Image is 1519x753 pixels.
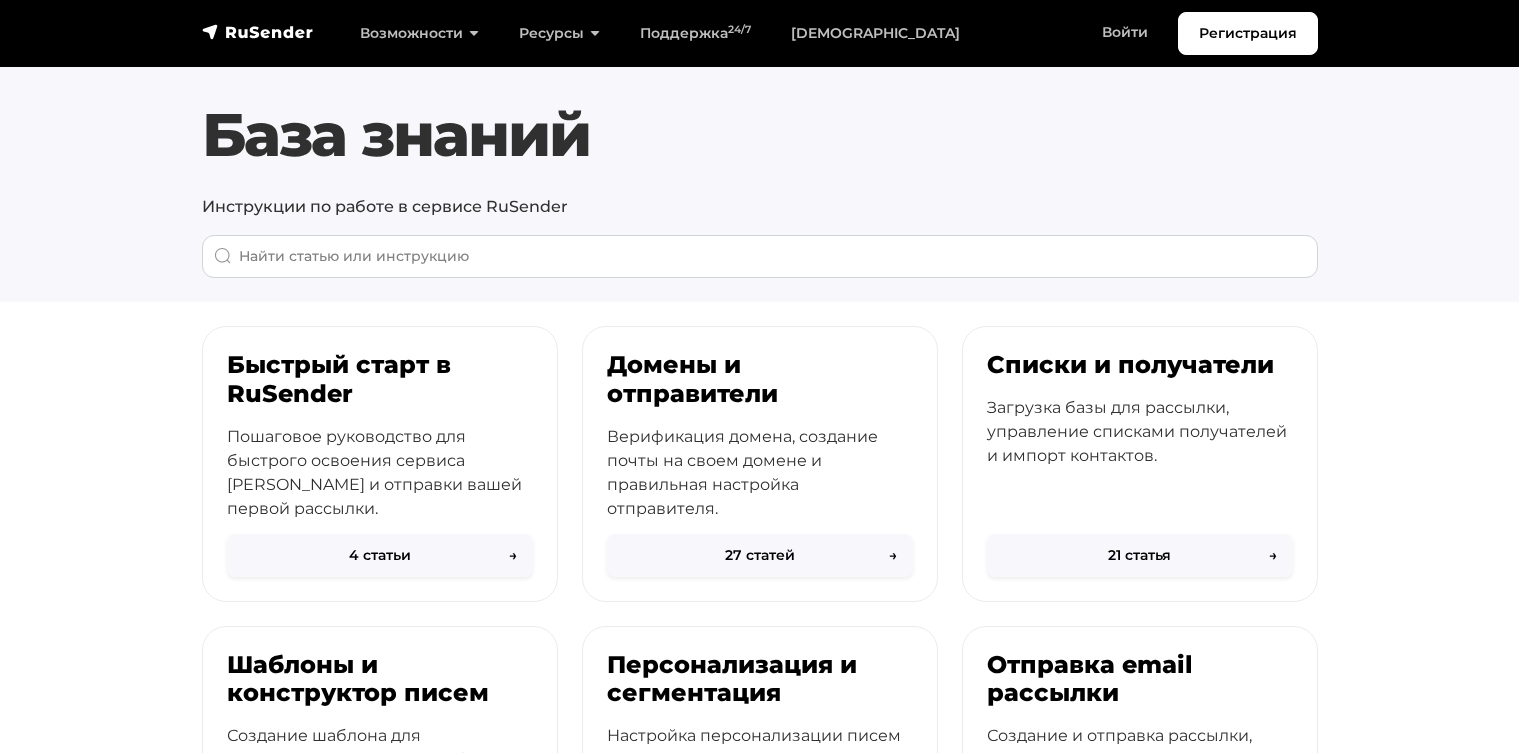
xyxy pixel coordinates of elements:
[227,651,533,709] h3: Шаблоны и конструктор писем
[202,22,314,42] img: RuSender
[340,13,499,54] a: Возможности
[987,396,1293,468] p: Загрузка базы для рассылки, управление списками получателей и импорт контактов.
[214,247,232,265] img: Поиск
[499,13,620,54] a: Ресурсы
[509,545,517,566] span: →
[607,534,913,577] button: 27 статей→
[1269,545,1277,566] span: →
[227,351,533,409] h3: Быстрый старт в RuSender
[987,651,1293,709] h3: Отправка email рассылки
[607,425,913,521] p: Верификация домена, создание почты на своем домене и правильная настройка отправителя.
[620,13,771,54] a: Поддержка24/7
[889,545,897,566] span: →
[771,13,980,54] a: [DEMOGRAPHIC_DATA]
[202,235,1318,278] input: When autocomplete results are available use up and down arrows to review and enter to go to the d...
[1178,12,1318,55] a: Регистрация
[987,351,1293,380] h3: Списки и получатели
[1082,12,1168,53] a: Войти
[202,99,1318,171] h1: База знаний
[607,651,913,709] h3: Персонализация и сегментация
[227,425,533,521] p: Пошаговое руководство для быстрого освоения сервиса [PERSON_NAME] и отправки вашей первой рассылки.
[227,534,533,577] button: 4 статьи→
[987,534,1293,577] button: 21 статья→
[962,326,1318,602] a: Списки и получатели Загрузка базы для рассылки, управление списками получателей и импорт контакто...
[607,351,913,409] h3: Домены и отправители
[728,23,751,36] sup: 24/7
[582,326,938,602] a: Домены и отправители Верификация домена, создание почты на своем домене и правильная настройка от...
[202,195,1318,219] p: Инструкции по работе в сервисе RuSender
[202,326,558,602] a: Быстрый старт в RuSender Пошаговое руководство для быстрого освоения сервиса [PERSON_NAME] и отпр...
